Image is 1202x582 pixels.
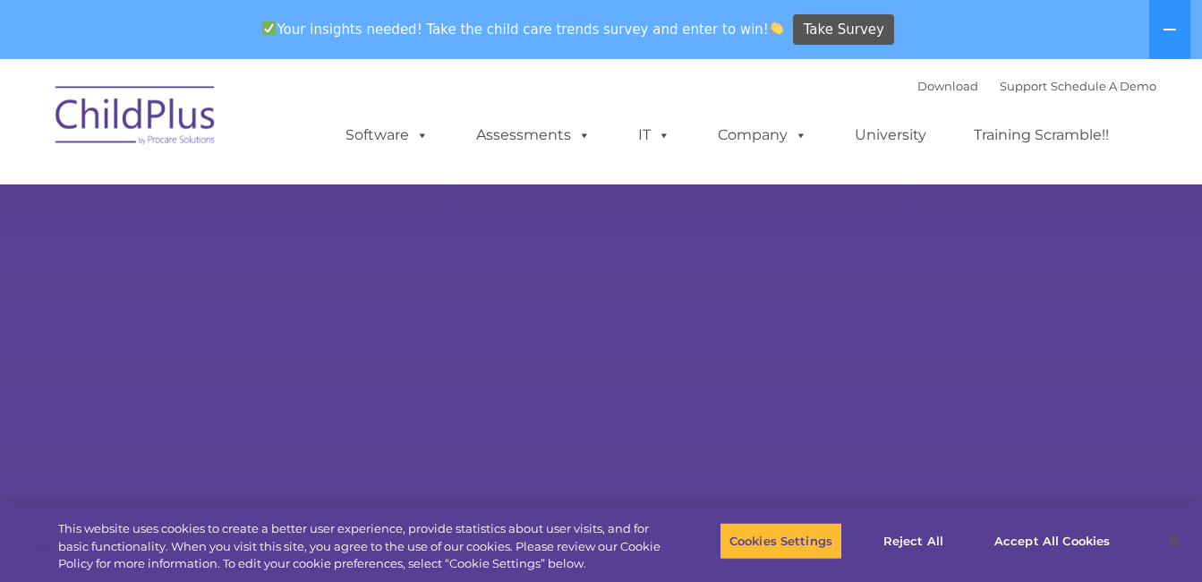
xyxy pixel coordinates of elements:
a: Download [917,79,978,93]
a: Company [700,117,825,153]
button: Cookies Settings [720,522,842,560]
button: Close [1154,521,1193,561]
button: Reject All [857,522,969,560]
font: | [917,79,1156,93]
a: Assessments [458,117,609,153]
img: ✅ [262,21,276,35]
a: Software [328,117,447,153]
img: ChildPlus by Procare Solutions [47,73,226,163]
a: University [837,117,944,153]
a: Training Scramble!! [956,117,1127,153]
a: Take Survey [793,14,894,46]
button: Accept All Cookies [985,522,1120,560]
span: Your insights needed! Take the child care trends survey and enter to win! [255,12,791,47]
a: IT [620,117,688,153]
img: 👏 [770,21,783,35]
a: Schedule A Demo [1051,79,1156,93]
span: Take Survey [804,14,884,46]
div: This website uses cookies to create a better user experience, provide statistics about user visit... [58,520,661,573]
a: Support [1000,79,1047,93]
